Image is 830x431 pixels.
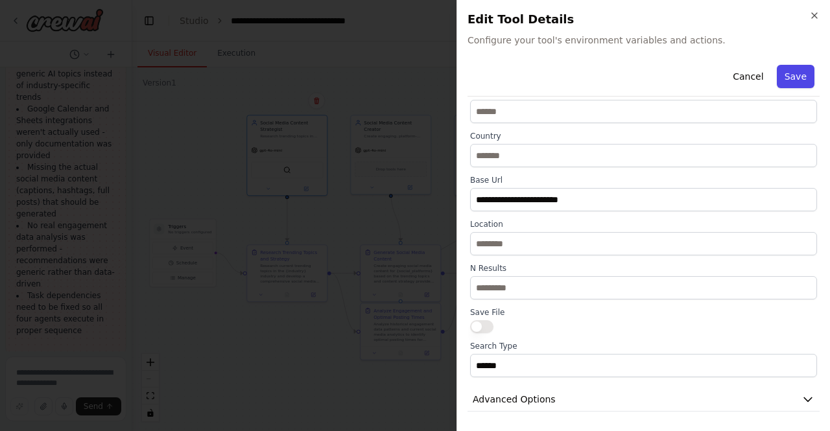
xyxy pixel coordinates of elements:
span: Configure your tool's environment variables and actions. [468,34,820,47]
label: Base Url [470,175,817,185]
label: Search Type [470,341,817,351]
span: Advanced Options [473,393,556,406]
label: Location [470,219,817,229]
button: Save [777,65,814,88]
h2: Edit Tool Details [468,10,820,29]
label: Save File [470,307,817,318]
label: Country [470,131,817,141]
button: Cancel [725,65,771,88]
label: N Results [470,263,817,274]
button: Advanced Options [468,388,820,412]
